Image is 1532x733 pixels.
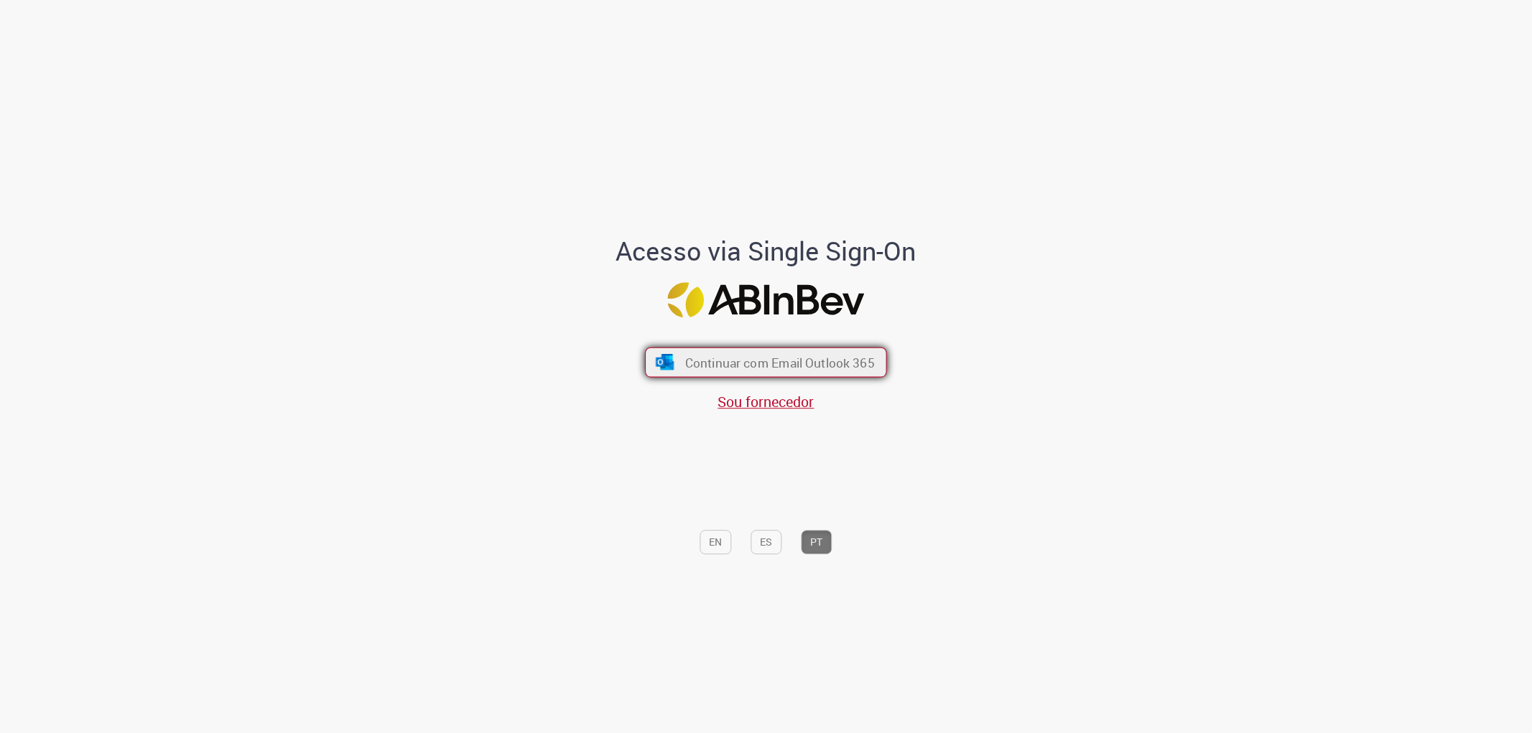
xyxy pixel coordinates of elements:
[802,530,832,554] button: PT
[751,530,782,554] button: ES
[567,237,965,266] h1: Acesso via Single Sign-On
[654,354,675,370] img: ícone Azure/Microsoft 360
[645,347,887,377] button: ícone Azure/Microsoft 360 Continuar com Email Outlook 365
[668,283,865,318] img: Logo ABInBev
[685,354,875,370] span: Continuar com Email Outlook 365
[718,392,814,411] a: Sou fornecedor
[700,530,732,554] button: EN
